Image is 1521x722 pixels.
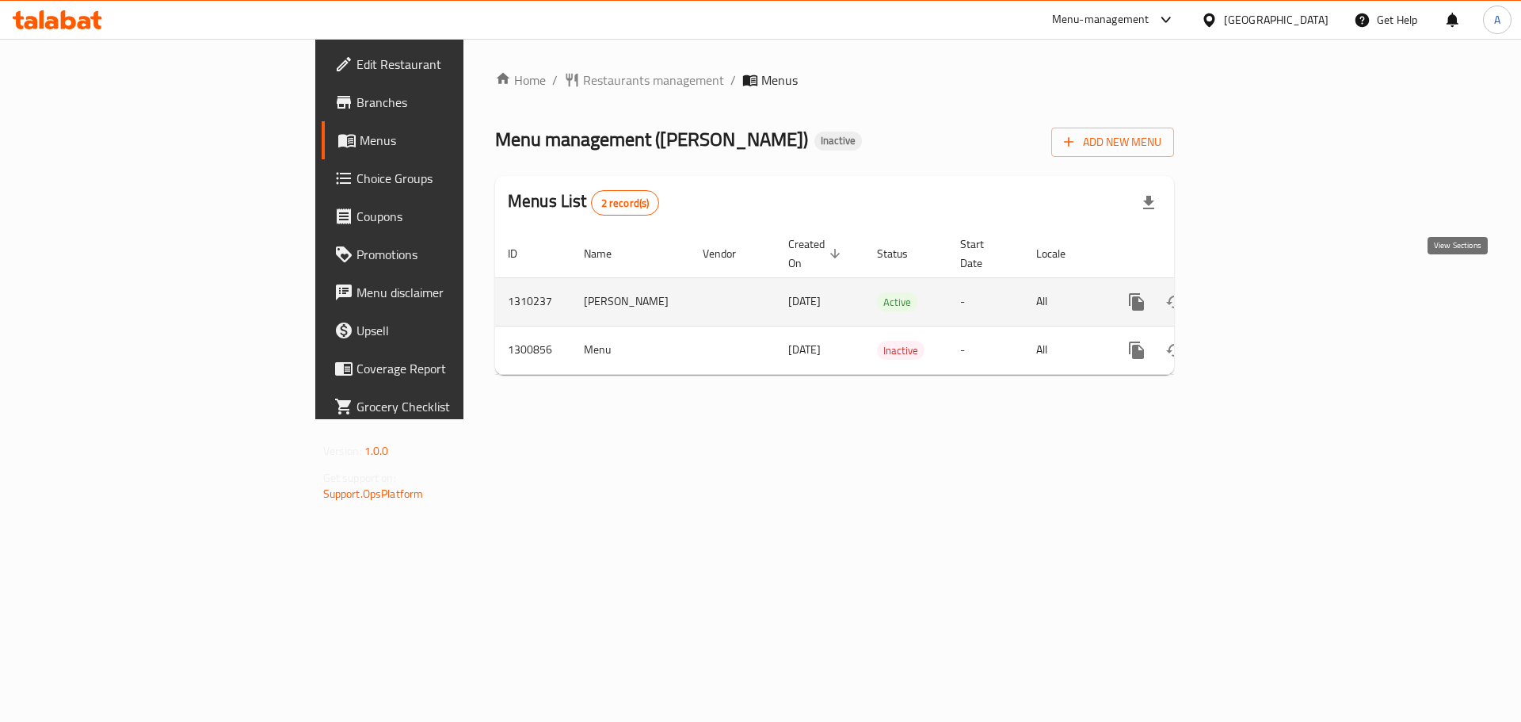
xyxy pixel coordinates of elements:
[877,342,924,360] span: Inactive
[1130,184,1168,222] div: Export file
[877,244,928,263] span: Status
[356,359,557,378] span: Coverage Report
[356,283,557,302] span: Menu disclaimer
[322,235,570,273] a: Promotions
[322,159,570,197] a: Choice Groups
[356,93,557,112] span: Branches
[788,235,845,273] span: Created On
[508,189,659,216] h2: Menus List
[814,132,862,151] div: Inactive
[1052,10,1149,29] div: Menu-management
[1156,283,1194,321] button: Change Status
[571,326,690,374] td: Menu
[495,230,1283,375] table: enhanced table
[356,321,557,340] span: Upsell
[571,277,690,326] td: [PERSON_NAME]
[364,441,389,461] span: 1.0.0
[730,71,736,90] li: /
[947,326,1024,374] td: -
[323,483,424,504] a: Support.OpsPlatform
[1051,128,1174,157] button: Add New Menu
[360,131,557,150] span: Menus
[322,273,570,311] a: Menu disclaimer
[322,45,570,83] a: Edit Restaurant
[1224,11,1328,29] div: [GEOGRAPHIC_DATA]
[1156,331,1194,369] button: Change Status
[1118,283,1156,321] button: more
[322,83,570,121] a: Branches
[1494,11,1500,29] span: A
[960,235,1004,273] span: Start Date
[583,71,724,90] span: Restaurants management
[356,397,557,416] span: Grocery Checklist
[1118,331,1156,369] button: more
[323,441,362,461] span: Version:
[356,207,557,226] span: Coupons
[947,277,1024,326] td: -
[877,292,917,311] div: Active
[322,121,570,159] a: Menus
[1024,326,1105,374] td: All
[584,244,632,263] span: Name
[356,245,557,264] span: Promotions
[564,71,724,90] a: Restaurants management
[322,388,570,426] a: Grocery Checklist
[495,121,808,157] span: Menu management ( [PERSON_NAME] )
[788,339,821,360] span: [DATE]
[356,169,557,188] span: Choice Groups
[1036,244,1086,263] span: Locale
[322,350,570,388] a: Coverage Report
[877,293,917,311] span: Active
[1024,277,1105,326] td: All
[508,244,538,263] span: ID
[1064,132,1161,152] span: Add New Menu
[814,134,862,147] span: Inactive
[592,196,659,211] span: 2 record(s)
[591,190,660,216] div: Total records count
[1105,230,1283,278] th: Actions
[703,244,757,263] span: Vendor
[322,311,570,350] a: Upsell
[356,55,557,74] span: Edit Restaurant
[322,197,570,235] a: Coupons
[761,71,798,90] span: Menus
[788,291,821,311] span: [DATE]
[495,71,1174,90] nav: breadcrumb
[323,468,396,488] span: Get support on:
